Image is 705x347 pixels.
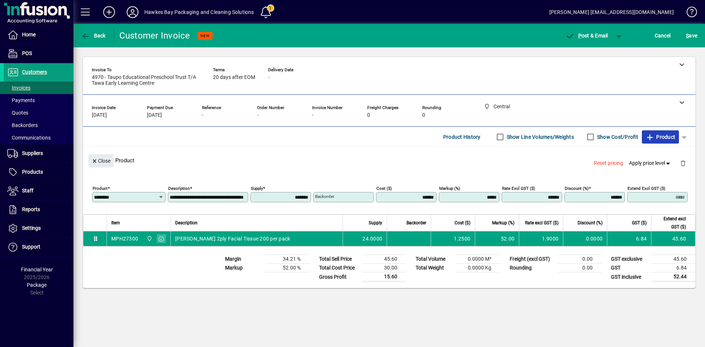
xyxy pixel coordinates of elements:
[257,112,258,118] span: -
[4,144,73,163] a: Suppliers
[626,157,675,170] button: Apply price level
[221,264,265,272] td: Markup
[147,112,162,118] span: [DATE]
[175,235,290,242] span: [PERSON_NAME] 2ply Facial Tissue 200 per pack
[367,112,370,118] span: 0
[312,112,314,118] span: -
[22,225,41,231] span: Settings
[362,264,406,272] td: 30.00
[651,231,695,246] td: 45.60
[362,255,406,264] td: 45.60
[7,110,28,116] span: Quotes
[22,244,40,250] span: Support
[4,238,73,256] a: Support
[315,264,362,272] td: Total Cost Price
[4,106,73,119] a: Quotes
[4,82,73,94] a: Invoices
[7,85,30,91] span: Invoices
[591,157,626,170] button: Reset pricing
[22,188,33,194] span: Staff
[265,255,310,264] td: 34.21 %
[506,255,557,264] td: Freight (excl GST)
[87,157,115,164] app-page-header-button: Close
[93,186,108,191] mat-label: Product
[506,264,557,272] td: Rounding
[21,267,53,272] span: Financial Year
[7,97,35,103] span: Payments
[4,44,73,63] a: POS
[92,75,202,86] span: 4970 - Taupo Educational Preschool Trust T/A Tawa Early Learning Centre
[88,154,113,167] button: Close
[121,6,144,19] button: Profile
[92,112,107,118] span: [DATE]
[524,235,558,242] div: 1.9000
[456,264,500,272] td: 0.0000 Kg
[674,160,692,166] app-page-header-button: Delete
[557,264,601,272] td: 0.00
[4,119,73,131] a: Backorders
[456,255,500,264] td: 0.0000 M³
[653,29,673,42] button: Cancel
[502,186,535,191] mat-label: Rate excl GST ($)
[91,155,111,167] span: Close
[4,182,73,200] a: Staff
[119,30,190,41] div: Customer Invoice
[656,215,686,231] span: Extend excl GST ($)
[111,219,120,227] span: Item
[22,206,40,212] span: Reports
[175,219,198,227] span: Description
[111,235,138,242] div: MPH27300
[443,131,481,143] span: Product History
[412,264,456,272] td: Total Weight
[578,33,582,39] span: P
[562,29,612,42] button: Post & Email
[7,135,51,141] span: Communications
[651,272,695,282] td: 52.44
[168,186,190,191] mat-label: Description
[406,219,426,227] span: Backorder
[7,122,38,128] span: Backorders
[651,255,695,264] td: 45.60
[265,264,310,272] td: 52.00 %
[315,194,335,199] mat-label: Backorder
[549,6,674,18] div: [PERSON_NAME] [EMAIL_ADDRESS][DOMAIN_NAME]
[492,219,514,227] span: Markup (%)
[4,219,73,238] a: Settings
[376,186,392,191] mat-label: Cost ($)
[681,1,696,25] a: Knowledge Base
[4,163,73,181] a: Products
[73,29,114,42] app-page-header-button: Back
[4,200,73,219] a: Reports
[607,264,651,272] td: GST
[22,32,36,37] span: Home
[632,219,647,227] span: GST ($)
[607,231,651,246] td: 6.84
[213,75,255,80] span: 20 days after EOM
[200,33,210,38] span: NEW
[431,231,475,246] td: 1.2500
[4,131,73,144] a: Communications
[22,169,43,175] span: Products
[22,150,43,156] span: Suppliers
[578,219,603,227] span: Discount (%)
[362,272,406,282] td: 15.60
[655,30,671,41] span: Cancel
[642,130,679,144] button: Product
[422,112,425,118] span: 0
[505,133,574,141] label: Show Line Volumes/Weights
[251,186,263,191] mat-label: Supply
[315,255,362,264] td: Total Sell Price
[412,255,456,264] td: Total Volume
[22,69,47,75] span: Customers
[439,186,460,191] mat-label: Markup (%)
[27,282,47,288] span: Package
[628,186,665,191] mat-label: Extend excl GST ($)
[475,231,519,246] td: 52.00
[565,33,608,39] span: ost & Email
[79,29,108,42] button: Back
[315,272,362,282] td: Gross Profit
[686,30,697,41] span: ave
[369,219,382,227] span: Supply
[684,29,699,42] button: Save
[525,219,558,227] span: Rate excl GST ($)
